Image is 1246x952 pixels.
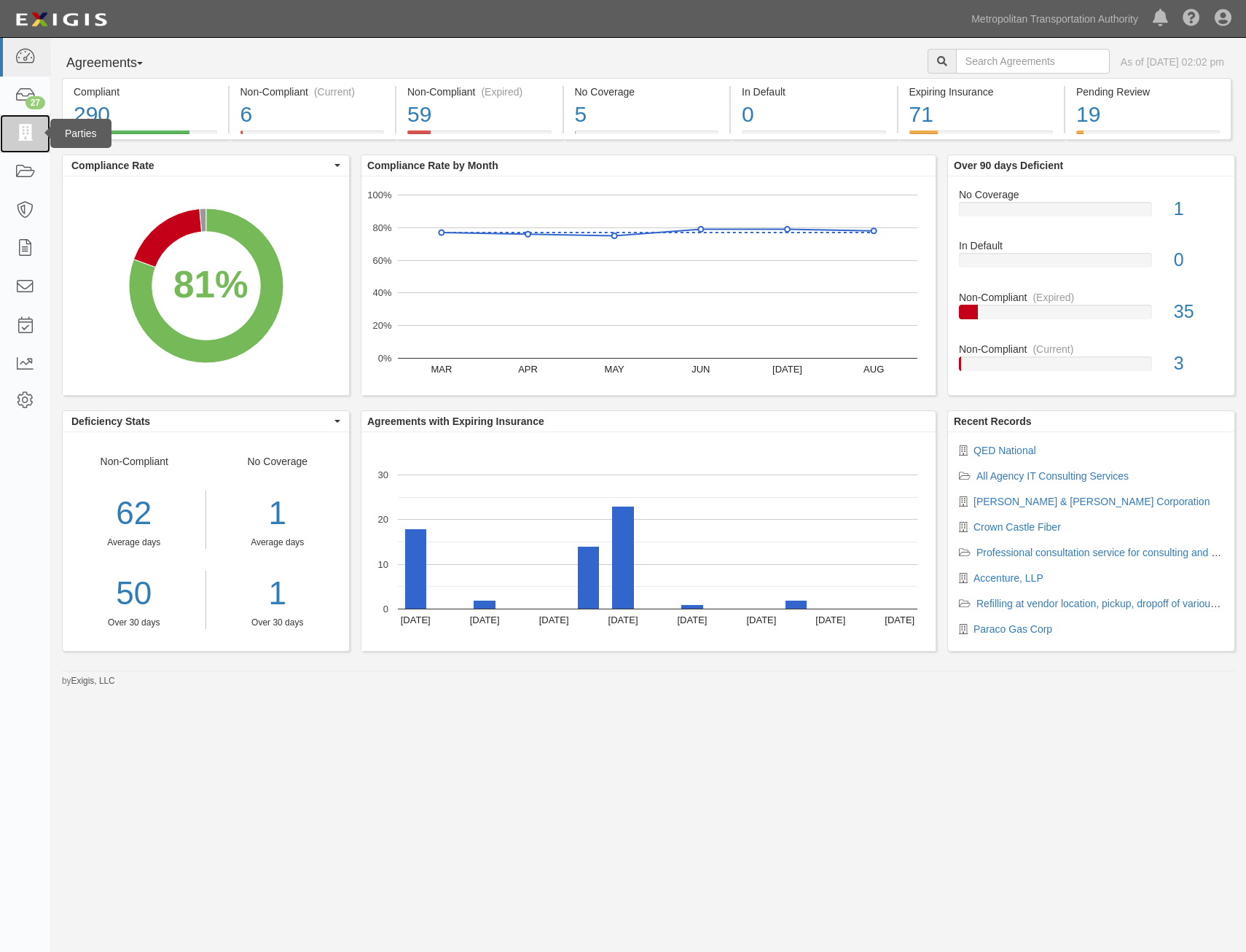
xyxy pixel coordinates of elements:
[401,614,431,625] text: [DATE]
[976,470,1129,482] a: All Agency IT Consulting Services
[217,537,339,549] div: Average days
[575,99,719,130] div: 5
[956,49,1110,74] input: Search Agreements
[383,604,388,614] text: 0
[731,130,897,142] a: In Default0
[959,342,1223,383] a: Non-Compliant(Current)3
[959,238,1223,290] a: In Default0
[973,521,1061,533] a: Crown Castle Fiber
[372,222,391,233] text: 80%
[954,160,1063,171] b: Over 90 days Deficient
[314,85,355,99] div: (Current)
[367,160,498,171] b: Compliance Rate by Month
[372,320,391,331] text: 20%
[74,85,217,99] div: Compliant
[217,491,339,537] div: 1
[62,130,228,142] a: Compliant290
[63,454,206,629] div: Non-Compliant
[71,676,115,686] a: Exigis, LLC
[396,130,563,142] a: Non-Compliant(Expired)59
[11,7,111,33] img: logo-5460c22ac91f19d4615b14bd174203de0afe785f0fc80cf4dbbc73dc1793850b.png
[608,614,638,625] text: [DATE]
[518,364,538,375] text: APR
[361,432,936,651] svg: A chart.
[407,99,552,130] div: 59
[1076,85,1220,99] div: Pending Review
[63,155,349,176] button: Compliance Rate
[372,287,391,298] text: 40%
[973,496,1210,507] a: [PERSON_NAME] & [PERSON_NAME] Corporation
[62,49,171,78] button: Agreements
[481,85,522,99] div: (Expired)
[772,364,802,375] text: [DATE]
[964,4,1145,34] a: Metropolitan Transportation Authority
[973,623,1052,635] a: Paraco Gas Corp
[378,558,388,569] text: 10
[367,190,392,200] text: 100%
[742,85,886,99] div: In Default
[1163,247,1234,273] div: 0
[217,617,339,629] div: Over 30 days
[1065,130,1231,142] a: Pending Review19
[71,158,331,173] span: Compliance Rate
[62,675,115,687] small: by
[230,130,396,142] a: Non-Compliant(Current)6
[1163,196,1234,222] div: 1
[26,96,45,109] div: 27
[63,491,205,537] div: 62
[1163,351,1234,377] div: 3
[948,342,1234,356] div: Non-Compliant
[240,99,385,130] div: 6
[973,445,1036,456] a: QED National
[63,411,349,432] button: Deficiency Stats
[973,572,1043,584] a: Accenture, LLP
[691,364,710,375] text: JUN
[378,353,392,364] text: 0%
[1076,99,1220,130] div: 19
[367,415,544,427] b: Agreements with Expiring Insurance
[1033,342,1073,356] div: (Current)
[206,454,350,629] div: No Coverage
[50,119,111,148] div: Parties
[742,99,886,130] div: 0
[431,364,452,375] text: MAR
[885,614,914,625] text: [DATE]
[605,364,625,375] text: MAY
[909,99,1054,130] div: 71
[361,176,936,395] svg: A chart.
[948,290,1234,305] div: Non-Compliant
[954,415,1032,427] b: Recent Records
[74,99,217,130] div: 290
[378,469,388,480] text: 30
[815,614,845,625] text: [DATE]
[959,290,1223,342] a: Non-Compliant(Expired)35
[63,571,205,617] a: 50
[240,85,385,99] div: Non-Compliant (Current)
[378,514,388,525] text: 20
[677,614,707,625] text: [DATE]
[217,571,339,617] a: 1
[470,614,500,625] text: [DATE]
[575,85,719,99] div: No Coverage
[1033,290,1074,305] div: (Expired)
[863,364,884,375] text: AUG
[539,614,569,625] text: [DATE]
[71,414,331,429] span: Deficiency Stats
[948,187,1234,202] div: No Coverage
[1163,299,1234,325] div: 35
[564,130,730,142] a: No Coverage5
[63,537,205,549] div: Average days
[898,130,1065,142] a: Expiring Insurance71
[63,176,349,395] svg: A chart.
[959,187,1223,239] a: No Coverage1
[173,258,248,311] div: 81%
[746,614,776,625] text: [DATE]
[909,85,1054,99] div: Expiring Insurance
[1183,10,1200,28] i: Help Center - Complianz
[1121,55,1224,69] div: As of [DATE] 02:02 pm
[63,617,205,629] div: Over 30 days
